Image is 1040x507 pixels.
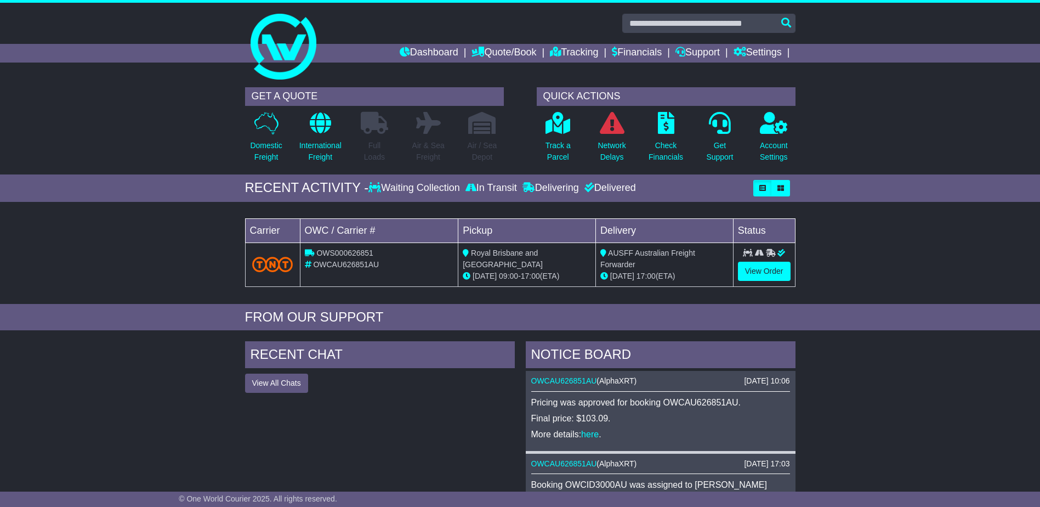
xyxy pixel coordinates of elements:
a: Quote/Book [471,44,536,63]
span: © One World Courier 2025. All rights reserved. [179,494,337,503]
a: here [581,430,599,439]
td: Delivery [595,218,733,243]
span: AlphaXRT [599,459,634,468]
p: Air & Sea Freight [412,140,445,163]
div: Delivering [520,182,582,194]
a: Track aParcel [545,111,571,169]
span: AUSFF Australian Freight Forwarder [600,249,695,269]
span: [DATE] [610,272,634,280]
a: InternationalFreight [299,111,342,169]
button: View All Chats [245,374,308,393]
div: In Transit [463,182,520,194]
div: ( ) [531,459,790,469]
a: AccountSettings [759,111,788,169]
p: Full Loads [361,140,388,163]
p: Track a Parcel [545,140,571,163]
p: Final price: $103.09. [531,413,790,424]
div: (ETA) [600,271,729,282]
a: Settings [734,44,782,63]
div: NOTICE BOARD [526,341,795,371]
span: OWS000626851 [316,249,373,257]
p: Pricing was approved for booking OWCAU626851AU. [531,397,790,408]
div: [DATE] 17:03 [744,459,789,469]
a: GetSupport [706,111,734,169]
div: FROM OUR SUPPORT [245,309,795,325]
span: 17:00 [521,272,540,280]
p: Booking OWCID3000AU was assigned to [PERSON_NAME][EMAIL_ADDRESS][DOMAIN_NAME]. [531,480,790,500]
div: QUICK ACTIONS [537,87,795,106]
div: - (ETA) [463,271,591,282]
span: AlphaXRT [599,376,634,385]
a: DomesticFreight [249,111,282,169]
p: Air / Sea Depot [468,140,497,163]
p: More details: . [531,429,790,440]
div: RECENT CHAT [245,341,515,371]
td: Carrier [245,218,300,243]
span: 17:00 [636,272,656,280]
p: Get Support [706,140,733,163]
a: OWCAU626851AU [531,376,597,385]
a: CheckFinancials [648,111,684,169]
a: Financials [612,44,662,63]
p: International Freight [299,140,342,163]
img: TNT_Domestic.png [252,257,293,272]
td: OWC / Carrier # [300,218,458,243]
div: Waiting Collection [368,182,462,194]
div: ( ) [531,376,790,386]
a: Dashboard [400,44,458,63]
span: OWCAU626851AU [313,260,379,269]
a: View Order [738,262,791,281]
div: GET A QUOTE [245,87,504,106]
a: NetworkDelays [597,111,626,169]
div: Delivered [582,182,636,194]
a: OWCAU626851AU [531,459,597,468]
div: [DATE] 10:06 [744,376,789,386]
td: Status [733,218,795,243]
p: Account Settings [760,140,788,163]
p: Check Financials [649,140,683,163]
a: Tracking [550,44,598,63]
td: Pickup [458,218,596,243]
div: RECENT ACTIVITY - [245,180,369,196]
a: Support [675,44,720,63]
span: [DATE] [473,272,497,280]
span: 09:00 [499,272,518,280]
span: Royal Brisbane and [GEOGRAPHIC_DATA] [463,249,543,269]
p: Domestic Freight [250,140,282,163]
p: Network Delays [598,140,626,163]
